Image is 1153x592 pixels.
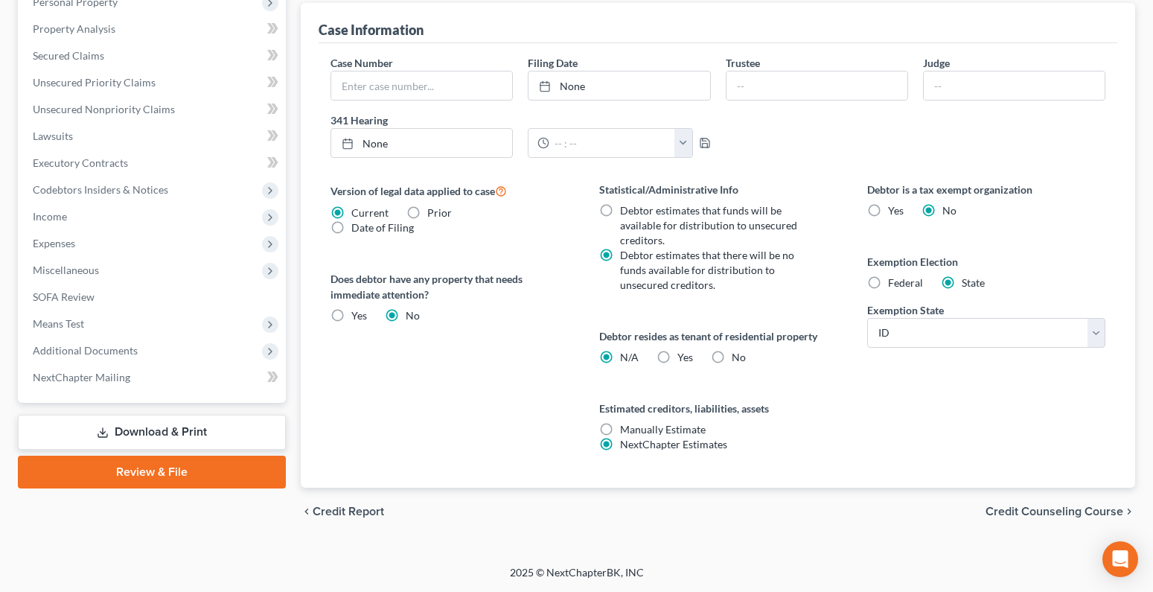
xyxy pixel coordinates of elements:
[677,351,693,363] span: Yes
[599,328,837,344] label: Debtor resides as tenant of residential property
[528,71,709,100] a: None
[986,506,1123,518] span: Credit Counseling Course
[599,182,837,197] label: Statistical/Administrative Info
[330,182,569,200] label: Version of legal data applied to case
[726,71,907,100] input: --
[1123,506,1135,518] i: chevron_right
[21,96,286,123] a: Unsecured Nonpriority Claims
[330,55,393,71] label: Case Number
[21,123,286,150] a: Lawsuits
[888,276,923,289] span: Federal
[21,150,286,176] a: Executory Contracts
[33,371,130,383] span: NextChapter Mailing
[33,76,156,89] span: Unsecured Priority Claims
[301,506,384,518] button: chevron_left Credit Report
[330,271,569,302] label: Does debtor have any property that needs immediate attention?
[732,351,746,363] span: No
[18,456,286,488] a: Review & File
[962,276,985,289] span: State
[21,42,286,69] a: Secured Claims
[33,22,115,35] span: Property Analysis
[867,182,1105,197] label: Debtor is a tax exempt organization
[21,284,286,311] a: SOFA Review
[21,69,286,96] a: Unsecured Priority Claims
[726,55,760,71] label: Trustee
[33,183,168,196] span: Codebtors Insiders & Notices
[867,254,1105,270] label: Exemption Election
[1102,541,1138,577] div: Open Intercom Messenger
[33,344,138,357] span: Additional Documents
[599,401,837,416] label: Estimated creditors, liabilities, assets
[406,309,420,322] span: No
[620,249,794,291] span: Debtor estimates that there will be no funds available for distribution to unsecured creditors.
[351,206,389,219] span: Current
[319,21,424,39] div: Case Information
[942,204,956,217] span: No
[33,264,99,276] span: Miscellaneous
[313,506,384,518] span: Credit Report
[33,317,84,330] span: Means Test
[620,351,639,363] span: N/A
[331,129,512,157] a: None
[427,206,452,219] span: Prior
[620,423,706,436] span: Manually Estimate
[33,237,75,249] span: Expenses
[888,204,904,217] span: Yes
[331,71,512,100] input: Enter case number...
[323,112,718,128] label: 341 Hearing
[867,302,944,318] label: Exemption State
[33,156,128,169] span: Executory Contracts
[528,55,578,71] label: Filing Date
[986,506,1135,518] button: Credit Counseling Course chevron_right
[549,129,675,157] input: -- : --
[21,364,286,391] a: NextChapter Mailing
[33,49,104,62] span: Secured Claims
[33,290,95,303] span: SOFA Review
[21,16,286,42] a: Property Analysis
[620,204,797,246] span: Debtor estimates that funds will be available for distribution to unsecured creditors.
[351,309,367,322] span: Yes
[924,71,1105,100] input: --
[351,221,414,234] span: Date of Filing
[301,506,313,518] i: chevron_left
[33,210,67,223] span: Income
[923,55,950,71] label: Judge
[18,415,286,450] a: Download & Print
[33,103,175,115] span: Unsecured Nonpriority Claims
[33,130,73,142] span: Lawsuits
[153,565,1001,592] div: 2025 © NextChapterBK, INC
[620,438,727,451] span: NextChapter Estimates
